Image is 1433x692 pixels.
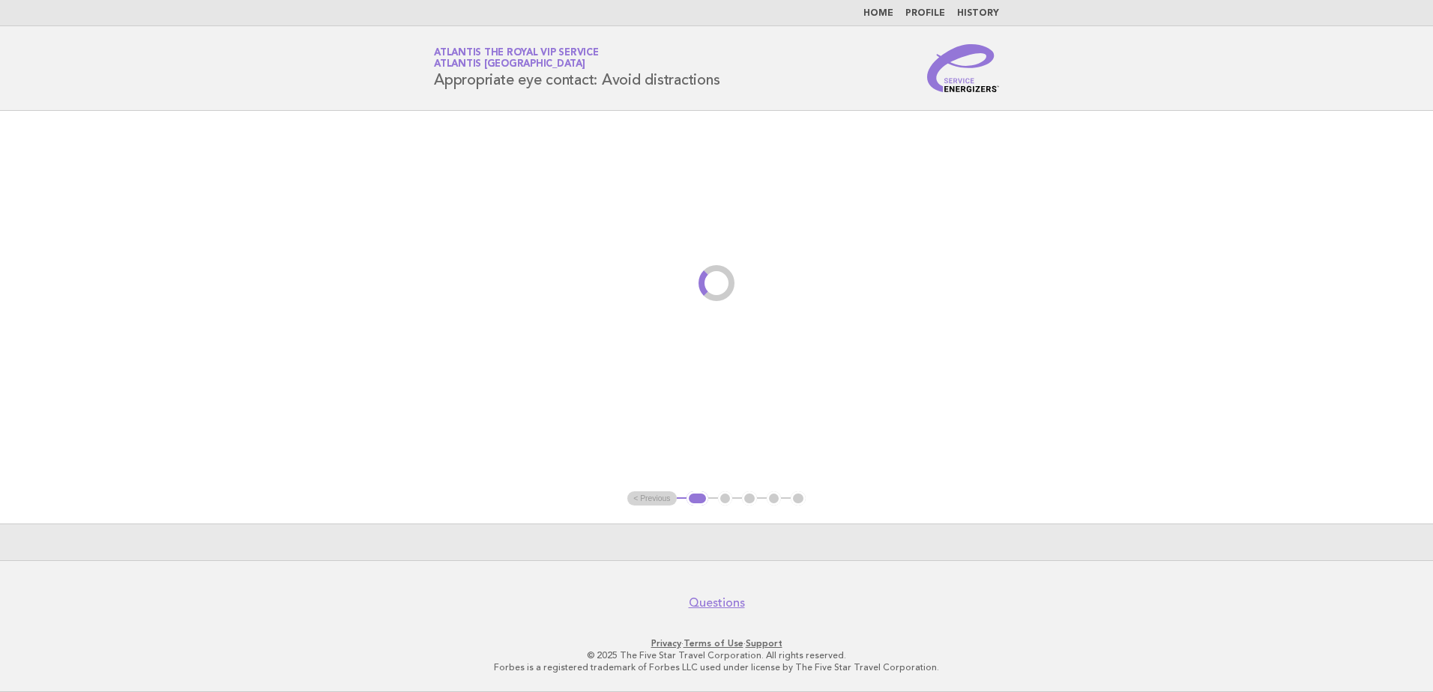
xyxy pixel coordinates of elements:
a: Profile [905,9,945,18]
p: © 2025 The Five Star Travel Corporation. All rights reserved. [258,649,1175,661]
a: Support [746,638,782,649]
p: · · [258,637,1175,649]
a: Privacy [651,638,681,649]
p: Forbes is a registered trademark of Forbes LLC used under license by The Five Star Travel Corpora... [258,661,1175,673]
a: Questions [689,595,745,610]
span: Atlantis [GEOGRAPHIC_DATA] [434,60,585,70]
h1: Appropriate eye contact: Avoid distractions [434,49,719,88]
a: Home [863,9,893,18]
a: Atlantis the Royal VIP ServiceAtlantis [GEOGRAPHIC_DATA] [434,48,599,69]
img: Service Energizers [927,44,999,92]
a: Terms of Use [684,638,743,649]
a: History [957,9,999,18]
